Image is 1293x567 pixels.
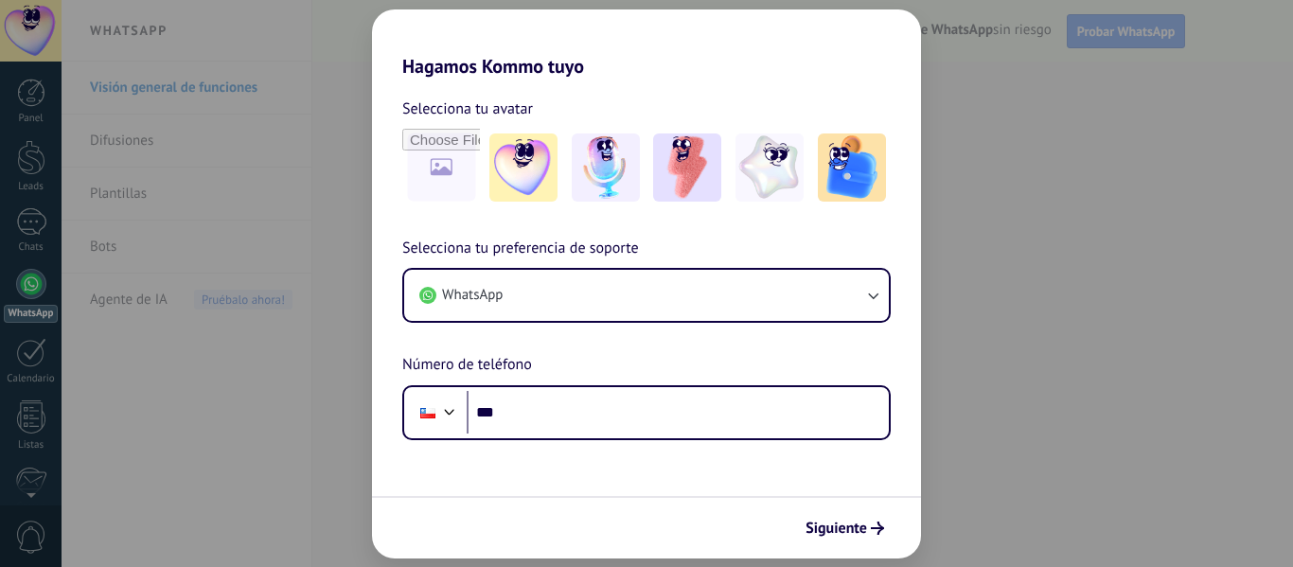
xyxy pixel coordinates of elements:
h2: Hagamos Kommo tuyo [372,9,921,78]
button: Siguiente [797,512,893,544]
span: Siguiente [806,522,867,535]
img: -3.jpeg [653,133,721,202]
button: WhatsApp [404,270,889,321]
img: -5.jpeg [818,133,886,202]
img: -1.jpeg [489,133,558,202]
div: Chile: + 56 [410,393,446,433]
span: Número de teléfono [402,353,532,378]
span: Selecciona tu preferencia de soporte [402,237,639,261]
img: -4.jpeg [735,133,804,202]
span: Selecciona tu avatar [402,97,533,121]
img: -2.jpeg [572,133,640,202]
span: WhatsApp [442,286,503,305]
